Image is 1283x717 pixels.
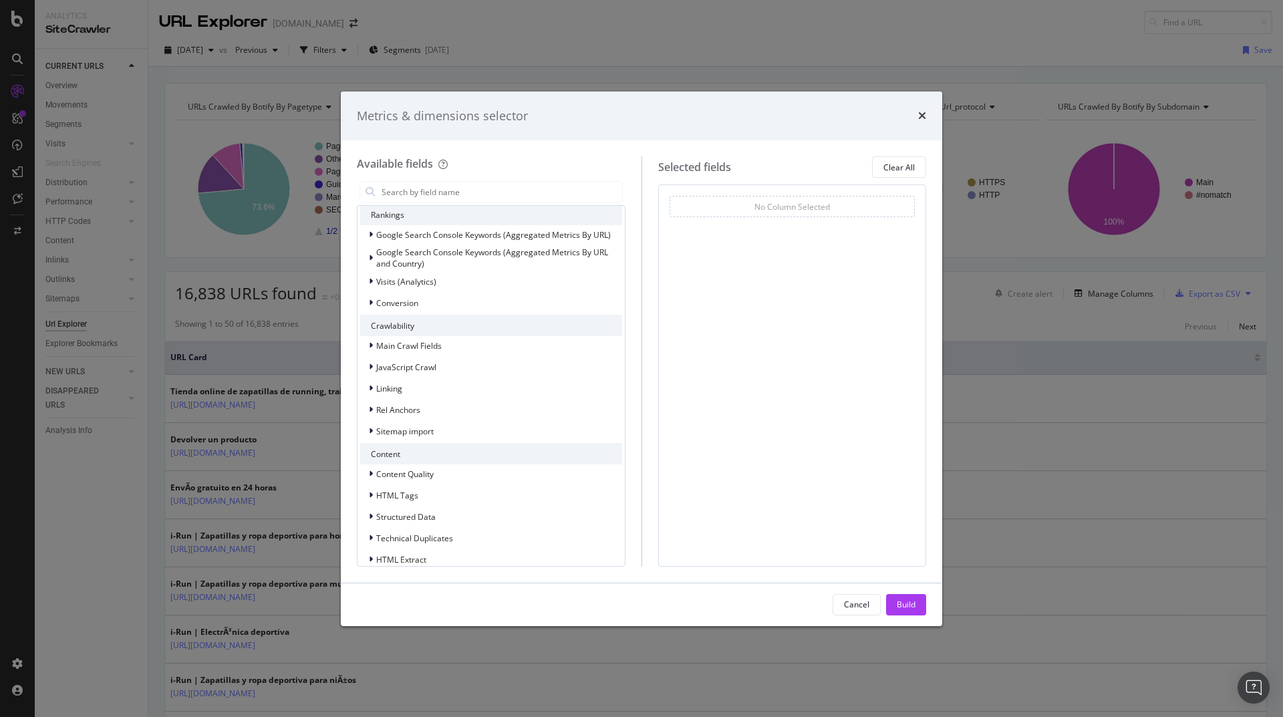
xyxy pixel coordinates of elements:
[376,511,436,523] span: Structured Data
[897,599,915,610] div: Build
[376,297,418,309] span: Conversion
[658,160,731,175] div: Selected fields
[376,533,453,544] span: Technical Duplicates
[376,229,611,241] span: Google Search Console Keywords (Aggregated Metrics By URL)
[376,554,426,565] span: HTML Extract
[844,599,869,610] div: Cancel
[886,594,926,615] button: Build
[380,182,622,202] input: Search by field name
[357,156,433,171] div: Available fields
[376,247,608,269] span: Google Search Console Keywords (Aggregated Metrics By URL and Country)
[883,162,915,173] div: Clear All
[918,108,926,125] div: times
[376,362,436,373] span: JavaScript Crawl
[360,443,622,464] div: Content
[376,340,442,351] span: Main Crawl Fields
[872,156,926,178] button: Clear All
[360,315,622,336] div: Crawlability
[376,490,418,501] span: HTML Tags
[376,276,436,287] span: Visits (Analytics)
[376,383,402,394] span: Linking
[1238,672,1270,704] div: Open Intercom Messenger
[376,404,420,416] span: Rel Anchors
[754,201,830,212] div: No Column Selected
[357,108,528,125] div: Metrics & dimensions selector
[360,204,622,225] div: Rankings
[833,594,881,615] button: Cancel
[376,426,434,437] span: Sitemap import
[376,468,434,480] span: Content Quality
[341,92,942,626] div: modal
